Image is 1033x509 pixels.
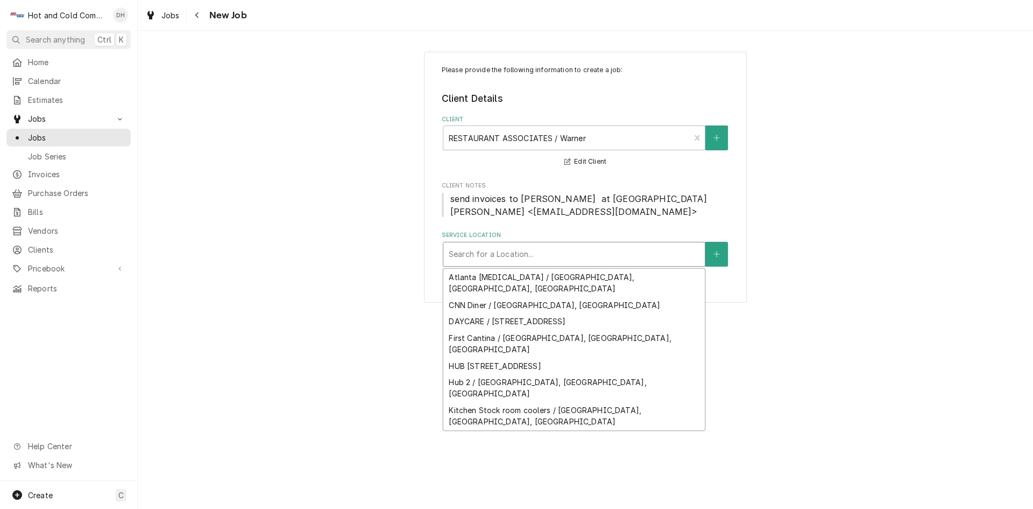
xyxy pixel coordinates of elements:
[443,374,705,402] div: Hub 2 / [GEOGRAPHIC_DATA], [GEOGRAPHIC_DATA], [GEOGRAPHIC_DATA]
[28,283,125,294] span: Reports
[442,65,730,75] p: Please provide the following information to create a job:
[28,151,125,162] span: Job Series
[442,92,730,106] legend: Client Details
[442,65,730,267] div: Job Create/Update Form
[442,192,730,218] span: Client Notes
[443,313,705,330] div: DAYCARE / [STREET_ADDRESS]
[28,491,53,500] span: Create
[705,125,728,150] button: Create New Client
[442,231,730,266] div: Service Location
[6,260,131,277] a: Go to Pricebook
[6,184,131,202] a: Purchase Orders
[6,53,131,71] a: Home
[28,263,109,274] span: Pricebook
[442,182,730,190] span: Client Notes
[6,437,131,455] a: Go to Help Center
[28,187,125,199] span: Purchase Orders
[6,110,131,128] a: Go to Jobs
[443,358,705,374] div: HUB [STREET_ADDRESS]
[6,72,131,90] a: Calendar
[443,430,705,447] div: MARKET 2 / [STREET_ADDRESS]
[28,132,125,143] span: Jobs
[28,225,125,236] span: Vendors
[6,203,131,221] a: Bills
[97,34,111,45] span: Ctrl
[6,280,131,297] a: Reports
[10,8,25,23] div: Hot and Cold Commercial Kitchens, Inc.'s Avatar
[705,242,728,267] button: Create New Location
[28,206,125,218] span: Bills
[6,91,131,109] a: Estimates
[563,155,608,169] button: Edit Client
[713,250,720,258] svg: Create New Location
[6,129,131,147] a: Jobs
[443,402,705,430] div: Kitchen Stock room coolers / [GEOGRAPHIC_DATA], [GEOGRAPHIC_DATA], [GEOGRAPHIC_DATA]
[28,75,125,87] span: Calendar
[6,241,131,259] a: Clients
[443,297,705,313] div: CNN Diner / [GEOGRAPHIC_DATA], [GEOGRAPHIC_DATA]
[28,244,125,255] span: Clients
[206,8,247,23] span: New Job
[119,34,124,45] span: K
[442,115,730,169] div: Client
[141,6,184,24] a: Jobs
[6,148,131,165] a: Job Series
[113,8,128,23] div: DH
[28,459,124,471] span: What's New
[28,10,107,21] div: Hot and Cold Commercial Kitchens, Inc.
[6,30,131,49] button: Search anythingCtrlK
[442,182,730,218] div: Client Notes
[6,222,131,240] a: Vendors
[28,169,125,180] span: Invoices
[113,8,128,23] div: Daryl Harris's Avatar
[189,6,206,24] button: Navigate back
[10,8,25,23] div: H
[118,490,124,501] span: C
[6,165,131,183] a: Invoices
[26,34,85,45] span: Search anything
[443,330,705,358] div: First Cantina / [GEOGRAPHIC_DATA], [GEOGRAPHIC_DATA], [GEOGRAPHIC_DATA]
[424,52,747,303] div: Job Create/Update
[28,57,125,68] span: Home
[713,134,720,142] svg: Create New Client
[450,193,707,217] span: send invoices to [PERSON_NAME] at [GEOGRAPHIC_DATA][PERSON_NAME] <[EMAIL_ADDRESS][DOMAIN_NAME]>
[442,231,730,240] label: Service Location
[161,10,180,21] span: Jobs
[6,456,131,474] a: Go to What's New
[28,113,109,124] span: Jobs
[28,94,125,106] span: Estimates
[443,269,705,297] div: Atlanta [MEDICAL_DATA] / [GEOGRAPHIC_DATA], [GEOGRAPHIC_DATA], [GEOGRAPHIC_DATA]
[28,441,124,452] span: Help Center
[442,115,730,124] label: Client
